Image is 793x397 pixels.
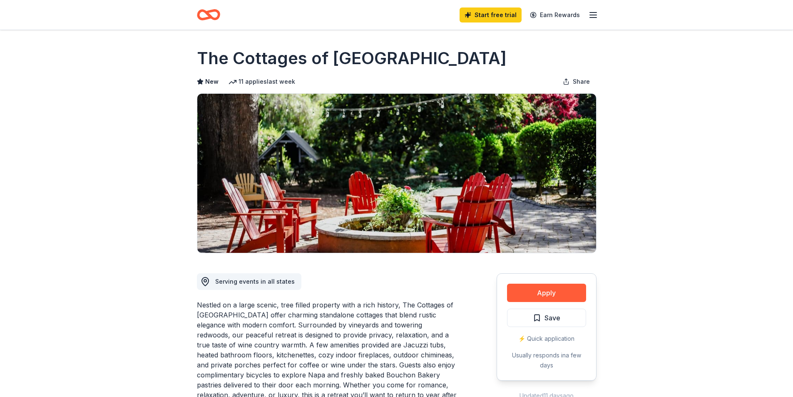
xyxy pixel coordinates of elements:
span: Serving events in all states [215,278,295,285]
div: ⚡️ Quick application [507,334,586,344]
div: 11 applies last week [229,77,295,87]
button: Share [556,73,597,90]
h1: The Cottages of [GEOGRAPHIC_DATA] [197,47,507,70]
a: Start free trial [460,7,522,22]
button: Apply [507,284,586,302]
a: Earn Rewards [525,7,585,22]
button: Save [507,309,586,327]
a: Home [197,5,220,25]
div: Usually responds in a few days [507,350,586,370]
span: Share [573,77,590,87]
span: New [205,77,219,87]
img: Image for The Cottages of Napa Valley [197,94,596,253]
span: Save [544,312,560,323]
